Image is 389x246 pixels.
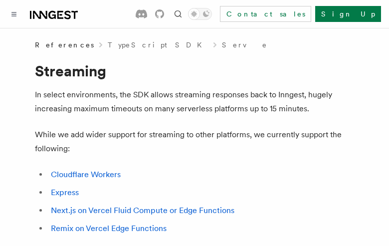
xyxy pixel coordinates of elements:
[35,62,354,80] h1: Streaming
[315,6,381,22] a: Sign Up
[51,206,234,215] a: Next.js on Vercel Fluid Compute or Edge Functions
[172,8,184,20] button: Find something...
[188,8,212,20] button: Toggle dark mode
[51,188,79,197] a: Express
[220,6,311,22] a: Contact sales
[222,40,268,50] a: Serve
[35,88,354,116] p: In select environments, the SDK allows streaming responses back to Inngest, hugely increasing max...
[51,224,167,233] a: Remix on Vercel Edge Functions
[35,40,94,50] span: References
[8,8,20,20] button: Toggle navigation
[51,170,121,179] a: Cloudflare Workers
[35,128,354,156] p: While we add wider support for streaming to other platforms, we currently support the following:
[108,40,208,50] a: TypeScript SDK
